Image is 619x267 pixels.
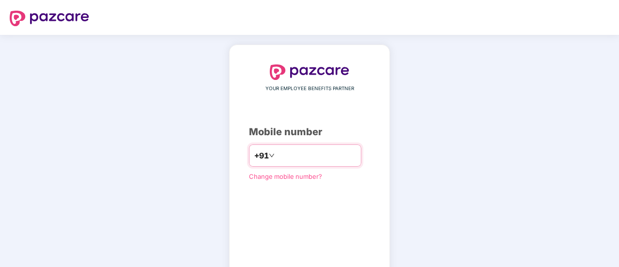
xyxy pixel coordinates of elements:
a: Change mobile number? [249,173,322,180]
div: Mobile number [249,125,370,140]
img: logo [10,11,89,26]
span: YOUR EMPLOYEE BENEFITS PARTNER [265,85,354,93]
span: +91 [254,150,269,162]
span: down [269,153,275,158]
img: logo [270,64,349,80]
